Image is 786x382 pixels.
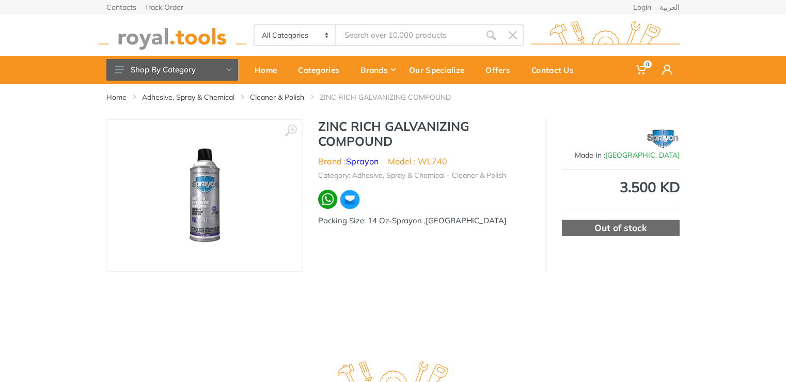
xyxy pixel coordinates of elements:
[318,190,337,209] img: wa.webp
[106,59,238,81] button: Shop By Category
[247,56,291,84] a: Home
[336,24,480,46] input: Site search
[388,155,447,167] li: Model : WL740
[524,56,588,84] a: Contact Us
[247,59,291,81] div: Home
[402,59,478,81] div: Our Specialize
[478,56,524,84] a: Offers
[255,25,336,45] select: Category
[291,59,353,81] div: Categories
[318,215,530,227] div: Packing Size: 14 Oz-Sprayon ,[GEOGRAPHIC_DATA]
[402,56,478,84] a: Our Specialize
[605,150,680,160] span: [GEOGRAPHIC_DATA]
[250,92,304,102] a: Cleaner & Polish
[106,4,136,11] a: Contacts
[562,220,680,236] div: Out of stock
[524,59,588,81] div: Contact Us
[562,180,680,194] div: 3.500 KD
[562,150,680,161] div: Made In :
[659,4,680,11] a: العربية
[318,155,379,167] li: Brand :
[145,4,183,11] a: Track Order
[106,92,680,102] nav: breadcrumb
[291,56,353,84] a: Categories
[353,59,402,81] div: Brands
[318,170,506,181] li: Category: Adhesive, Spray & Chemical - Cleaner & Polish
[106,92,127,102] a: Home
[158,137,251,254] img: Royal Tools - ZINC RICH GALVANIZING COMPOUND
[643,60,652,68] span: 0
[339,189,360,210] img: ma.webp
[346,156,379,166] a: Sprayon
[320,92,466,102] li: ZINC RICH GALVANIZING COMPOUND
[478,59,524,81] div: Offers
[633,4,651,11] a: Login
[647,124,680,150] img: Sprayon
[628,56,655,84] a: 0
[98,21,246,50] img: royal.tools Logo
[142,92,234,102] a: Adhesive, Spray & Chemical
[318,119,530,149] h1: ZINC RICH GALVANIZING COMPOUND
[531,21,680,50] img: royal.tools Logo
